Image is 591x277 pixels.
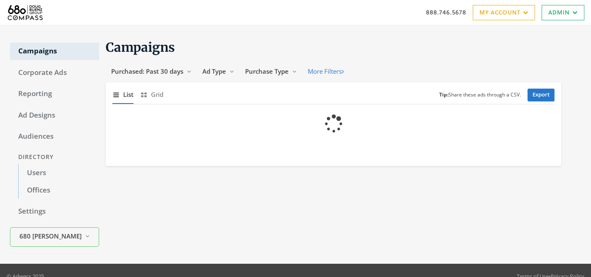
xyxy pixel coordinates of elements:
[10,203,99,220] a: Settings
[245,67,289,75] span: Purchase Type
[10,43,99,60] a: Campaigns
[106,64,197,79] button: Purchased: Past 30 days
[18,164,99,182] a: Users
[10,107,99,124] a: Ad Designs
[10,85,99,103] a: Reporting
[10,227,99,247] button: 680 [PERSON_NAME] Group- Compass
[473,5,535,20] a: My Account
[106,39,175,55] span: Campaigns
[426,8,466,17] a: 888.746.5678
[542,5,584,20] a: Admin
[7,2,44,23] img: Adwerx
[302,64,349,79] button: More Filters
[197,64,240,79] button: Ad Type
[240,64,302,79] button: Purchase Type
[10,149,99,165] div: Directory
[202,67,226,75] span: Ad Type
[10,64,99,82] a: Corporate Ads
[140,86,163,104] button: Grid
[18,182,99,199] a: Offices
[151,90,163,99] span: Grid
[439,91,448,98] b: Tip:
[123,90,134,99] span: List
[439,91,521,99] small: Share these ads through a CSV.
[111,67,183,75] span: Purchased: Past 30 days
[528,89,555,101] a: Export
[19,231,82,241] span: 680 [PERSON_NAME] Group- Compass
[112,86,134,104] button: List
[10,128,99,145] a: Audiences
